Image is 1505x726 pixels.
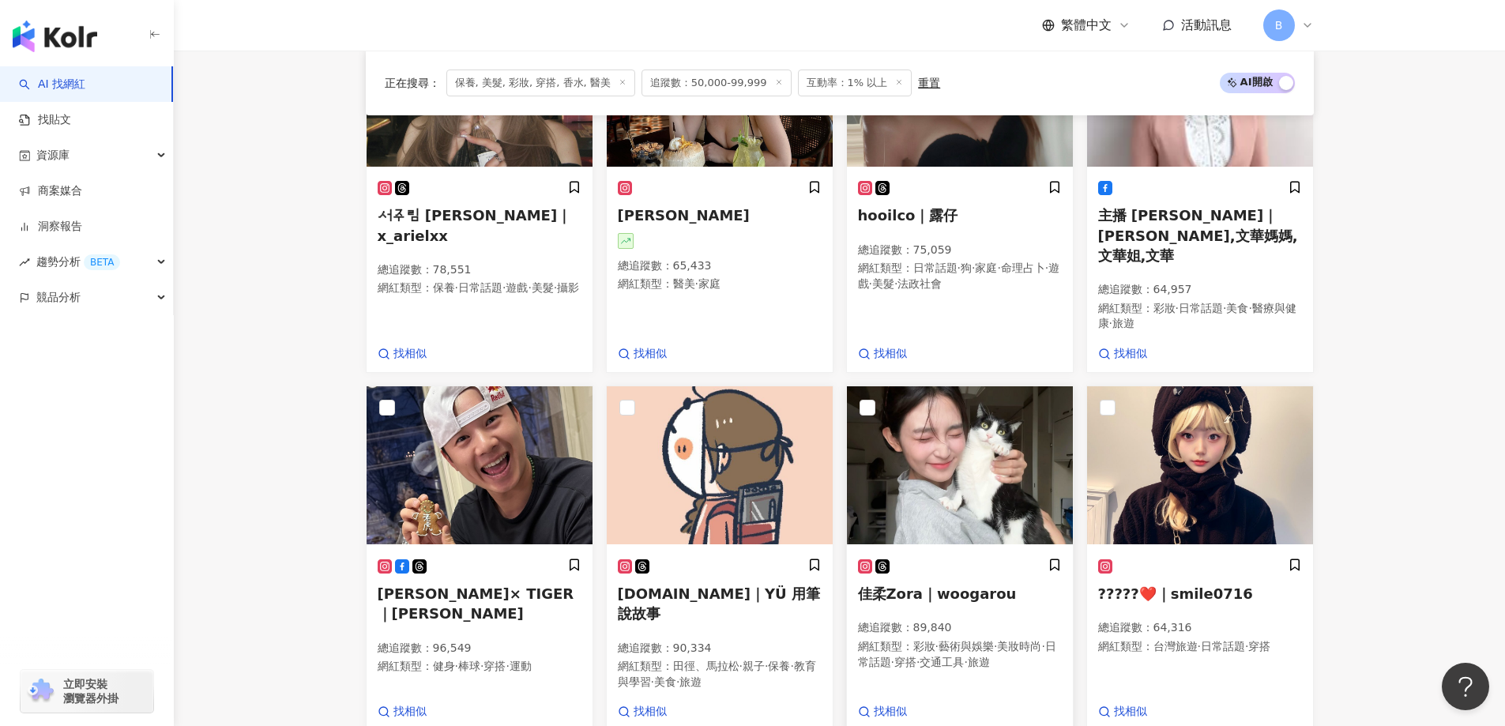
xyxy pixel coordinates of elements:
span: · [455,281,458,294]
span: · [651,675,654,688]
img: KOL Avatar [1087,386,1313,544]
span: · [869,277,872,290]
span: 互動率：1% 以上 [798,70,912,96]
span: 保養 [433,281,455,294]
span: 立即安裝 瀏覽器外掛 [63,677,119,705]
span: · [891,656,894,668]
span: 日常話題 [858,640,1056,668]
span: · [506,660,509,672]
p: 總追蹤數 ： 78,551 [378,262,581,278]
span: · [1198,640,1201,653]
span: 遊戲 [858,261,1060,290]
span: · [502,281,506,294]
a: 找相似 [858,704,907,720]
span: 找相似 [874,346,907,362]
p: 總追蹤數 ： 90,334 [618,641,822,656]
span: · [935,640,939,653]
span: 找相似 [874,704,907,720]
p: 網紅類型 ： [858,639,1062,670]
span: [PERSON_NAME] [618,207,750,224]
span: · [994,640,997,653]
p: 總追蹤數 ： 64,957 [1098,282,1302,298]
span: 台灣旅遊 [1153,640,1198,653]
p: 網紅類型 ： [858,261,1062,292]
span: 運動 [510,660,532,672]
span: 穿搭 [1248,640,1270,653]
p: 總追蹤數 ： 65,433 [618,258,822,274]
img: logo [13,21,97,52]
span: 資源庫 [36,137,70,173]
span: 交通工具 [920,656,964,668]
span: · [554,281,557,294]
span: · [1248,302,1251,314]
span: · [997,261,1000,274]
a: KOL Avatar主播 [PERSON_NAME]｜[PERSON_NAME],文華媽媽,文華姐,文華總追蹤數：64,957網紅類型：彩妝·日常話題·美食·醫療與健康·旅遊找相似 [1086,8,1314,374]
span: · [1109,317,1112,329]
span: 找相似 [1114,704,1147,720]
p: 網紅類型 ： [378,659,581,675]
span: rise [19,257,30,268]
a: chrome extension立即安裝 瀏覽器外掛 [21,670,153,713]
span: 保養, 美髮, 彩妝, 穿搭, 香水, 醫美 [446,70,635,96]
span: 日常話題 [913,261,958,274]
img: chrome extension [25,679,56,704]
div: BETA [84,254,120,270]
iframe: Help Scout Beacon - Open [1442,663,1489,710]
span: 日常話題 [458,281,502,294]
a: 找貼文 [19,112,71,128]
a: 找相似 [858,346,907,362]
p: 總追蹤數 ： 75,059 [858,243,1062,258]
span: 美食 [654,675,676,688]
p: 網紅類型 ： [378,280,581,296]
span: B [1275,17,1283,34]
span: 找相似 [634,346,667,362]
span: [DOMAIN_NAME]｜YÜ 用筆說故事 [618,585,820,622]
a: KOL Avatar[PERSON_NAME]總追蹤數：65,433網紅類型：醫美·家庭找相似 [606,8,833,374]
span: 棒球 [458,660,480,672]
img: KOL Avatar [367,386,593,544]
span: [PERSON_NAME]× TIGER｜[PERSON_NAME] [378,585,574,622]
a: searchAI 找網紅 [19,77,85,92]
span: 主播 [PERSON_NAME]｜[PERSON_NAME],文華媽媽,文華姐,文華 [1098,207,1298,263]
span: 狗 [961,261,972,274]
span: 教育與學習 [618,660,816,688]
span: 旅遊 [968,656,990,668]
span: · [1045,261,1048,274]
span: · [790,660,793,672]
p: 總追蹤數 ： 96,549 [378,641,581,656]
span: · [765,660,768,672]
span: · [528,281,531,294]
span: 活動訊息 [1181,17,1232,32]
span: · [455,660,458,672]
div: 重置 [918,77,940,89]
p: 網紅類型 ： [618,276,822,292]
span: 醫美 [673,277,695,290]
span: 找相似 [393,704,427,720]
a: KOL Avatar서주림 [PERSON_NAME]｜x_arielxx總追蹤數：78,551網紅類型：保養·日常話題·遊戲·美髮·攝影找相似 [366,8,593,374]
span: 攝影 [557,281,579,294]
span: · [972,261,975,274]
span: 健身 [433,660,455,672]
span: 田徑、馬拉松 [673,660,739,672]
a: 洞察報告 [19,219,82,235]
span: · [676,675,679,688]
a: 找相似 [378,346,427,362]
span: 穿搭 [894,656,916,668]
span: 家庭 [698,277,721,290]
span: hooilco｜露仔 [858,207,958,224]
span: · [739,660,743,672]
a: 找相似 [1098,704,1147,720]
span: 美髮 [532,281,554,294]
span: 旅遊 [679,675,702,688]
span: 競品分析 [36,280,81,315]
span: 找相似 [1114,346,1147,362]
p: 網紅類型 ： [1098,639,1302,655]
span: ?????❤️｜smile0716 [1098,585,1253,602]
span: 美妝時尚 [997,640,1041,653]
span: 正在搜尋 ： [385,77,440,89]
span: 命理占卜 [1001,261,1045,274]
span: 法政社會 [897,277,942,290]
span: 找相似 [634,704,667,720]
span: 追蹤數：50,000-99,999 [642,70,792,96]
span: 趨勢分析 [36,244,120,280]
